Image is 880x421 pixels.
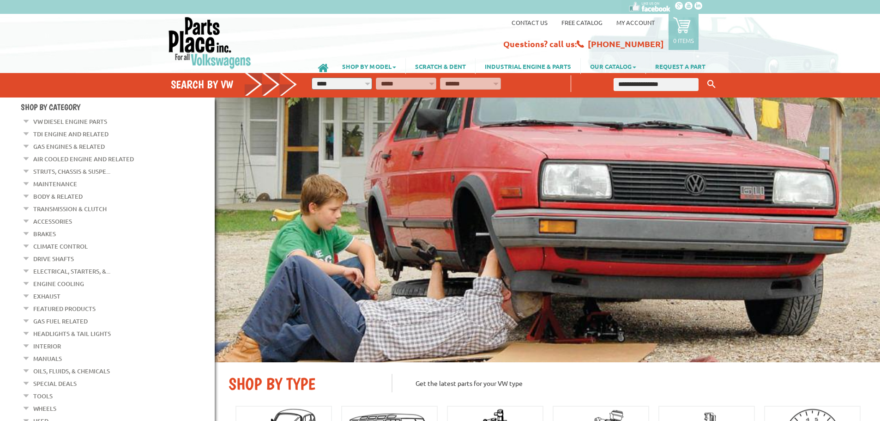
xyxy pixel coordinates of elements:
[33,290,60,302] a: Exhaust
[33,153,134,165] a: Air Cooled Engine and Related
[705,77,718,92] button: Keyword Search
[33,315,88,327] a: Gas Fuel Related
[33,365,110,377] a: Oils, Fluids, & Chemicals
[171,78,297,91] h4: Search by VW
[33,190,83,202] a: Body & Related
[616,18,655,26] a: My Account
[21,102,215,112] h4: Shop By Category
[33,116,107,128] a: VW Diesel Engine Parts
[168,16,252,69] img: Parts Place Inc!
[561,18,603,26] a: Free Catalog
[33,165,110,177] a: Struts, Chassis & Suspe...
[33,228,56,240] a: Brakes
[673,37,694,44] p: 0 items
[33,178,77,190] a: Maintenance
[33,203,107,215] a: Transmission & Clutch
[215,98,880,362] img: First slide [900x500]
[33,265,110,277] a: Electrical, Starters, &...
[33,303,96,315] a: Featured Products
[581,58,645,74] a: OUR CATALOG
[33,215,72,227] a: Accessories
[333,58,405,74] a: SHOP BY MODEL
[33,328,111,340] a: Headlights & Tail Lights
[406,58,475,74] a: SCRATCH & DENT
[512,18,548,26] a: Contact us
[33,128,108,140] a: TDI Engine and Related
[33,340,61,352] a: Interior
[229,374,378,394] h2: SHOP BY TYPE
[33,403,56,415] a: Wheels
[33,240,88,252] a: Climate Control
[33,353,62,365] a: Manuals
[476,58,580,74] a: INDUSTRIAL ENGINE & PARTS
[33,278,84,290] a: Engine Cooling
[33,253,74,265] a: Drive Shafts
[33,140,105,153] a: Gas Engines & Related
[33,378,77,390] a: Special Deals
[669,14,699,50] a: 0 items
[33,390,53,402] a: Tools
[646,58,715,74] a: REQUEST A PART
[392,374,866,392] p: Get the latest parts for your VW type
